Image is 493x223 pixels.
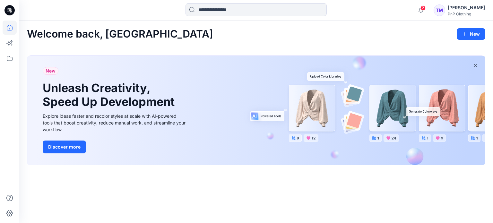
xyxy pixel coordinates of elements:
[448,4,485,12] div: [PERSON_NAME]
[27,28,213,40] h2: Welcome back, [GEOGRAPHIC_DATA]
[420,5,426,11] span: 2
[43,141,86,153] button: Discover more
[46,67,56,75] span: New
[457,28,485,40] button: New
[448,12,485,16] div: PnP Clothing
[43,81,177,109] h1: Unleash Creativity, Speed Up Development
[43,113,187,133] div: Explore ideas faster and recolor styles at scale with AI-powered tools that boost creativity, red...
[434,4,445,16] div: TM
[43,141,187,153] a: Discover more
